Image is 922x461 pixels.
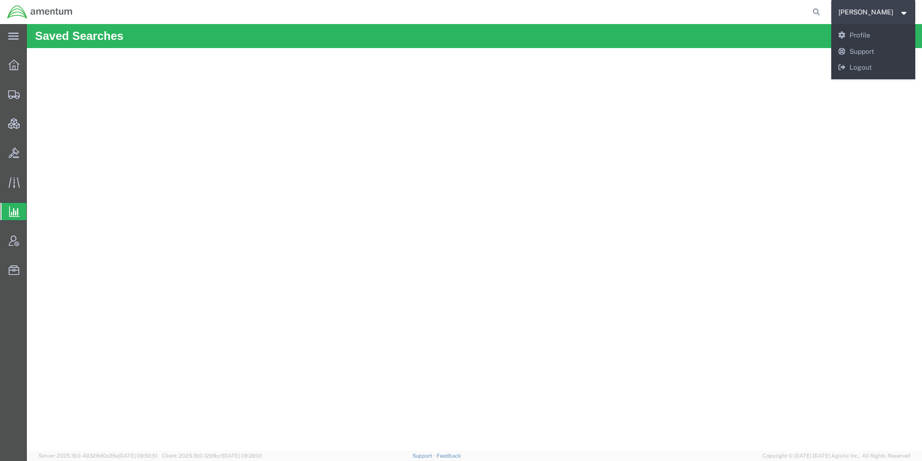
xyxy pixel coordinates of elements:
[223,453,262,459] span: [DATE] 09:39:01
[838,7,893,17] span: Jason Champagne
[162,453,262,459] span: Client: 2025.19.0-129fbcf
[27,24,922,451] iframe: FS Legacy Container
[437,453,461,459] a: Feedback
[119,453,158,459] span: [DATE] 09:50:51
[831,27,916,44] a: Profile
[7,5,73,19] img: logo
[412,453,437,459] a: Support
[838,6,909,18] button: [PERSON_NAME]
[38,453,158,459] span: Server: 2025.19.0-49328d0a35e
[763,452,910,460] span: Copyright © [DATE]-[DATE] Agistix Inc., All Rights Reserved
[831,44,916,60] a: Support
[831,60,916,76] a: Logout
